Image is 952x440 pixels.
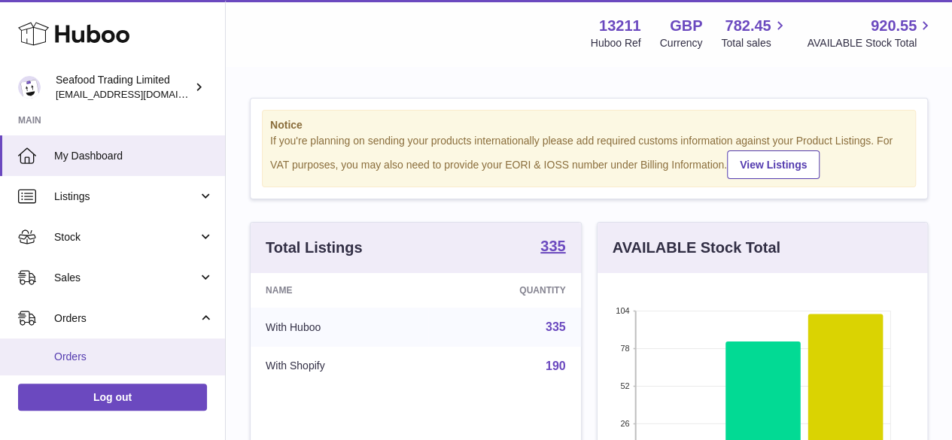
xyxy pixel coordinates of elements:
[56,73,191,102] div: Seafood Trading Limited
[540,238,565,253] strong: 335
[670,16,702,36] strong: GBP
[54,149,214,163] span: My Dashboard
[721,36,788,50] span: Total sales
[591,36,641,50] div: Huboo Ref
[546,360,566,372] a: 190
[620,344,629,353] text: 78
[266,238,363,258] h3: Total Listings
[616,306,629,315] text: 104
[54,230,198,244] span: Stock
[54,350,214,364] span: Orders
[727,150,820,179] a: View Listings
[56,88,221,100] span: [EMAIL_ADDRESS][DOMAIN_NAME]
[18,384,207,411] a: Log out
[18,76,41,99] img: internalAdmin-13211@internal.huboo.com
[620,419,629,428] text: 26
[54,311,198,326] span: Orders
[807,16,934,50] a: 920.55 AVAILABLE Stock Total
[660,36,703,50] div: Currency
[251,308,428,347] td: With Huboo
[270,134,908,179] div: If you're planning on sending your products internationally please add required customs informati...
[599,16,641,36] strong: 13211
[871,16,917,36] span: 920.55
[620,381,629,390] text: 52
[428,273,580,308] th: Quantity
[270,118,908,132] strong: Notice
[251,347,428,386] td: With Shopify
[807,36,934,50] span: AVAILABLE Stock Total
[54,271,198,285] span: Sales
[54,190,198,204] span: Listings
[540,238,565,256] a: 335
[613,238,780,258] h3: AVAILABLE Stock Total
[251,273,428,308] th: Name
[725,16,771,36] span: 782.45
[546,320,566,333] a: 335
[721,16,788,50] a: 782.45 Total sales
